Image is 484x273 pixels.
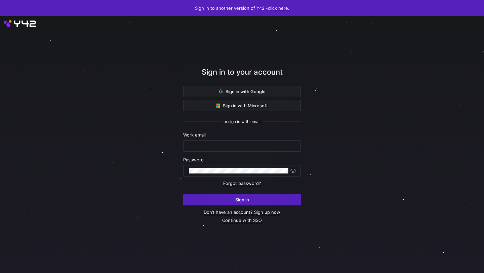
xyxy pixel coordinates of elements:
[183,157,204,162] span: Password
[183,67,301,86] div: Sign in to your account
[183,100,301,111] button: Sign in with Microsoft
[235,197,249,202] span: Sign in
[183,132,206,138] span: Work email
[222,218,262,223] a: Continue with SSO
[216,103,268,108] span: Sign in with Microsoft
[224,119,260,124] span: or sign in with email
[268,5,289,11] a: click here.
[219,89,266,94] span: Sign in with Google
[183,86,301,97] button: Sign in with Google
[183,194,301,205] button: Sign in
[223,181,261,186] a: Forgot password?
[204,209,280,215] a: Don’t have an account? Sign up now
